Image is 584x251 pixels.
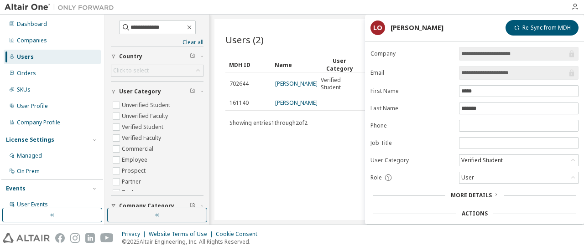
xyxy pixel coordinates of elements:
span: Users (2) [225,33,264,46]
button: Re-Sync from MDH [506,20,579,36]
div: Managed [17,152,42,159]
img: facebook.svg [55,233,65,243]
div: Companies [17,37,47,44]
div: Orders [17,70,36,77]
span: 702644 [229,80,249,87]
span: Clear filter [190,202,195,210]
button: User Category [111,82,203,102]
div: Name [275,57,313,72]
img: Altair One [5,3,119,12]
div: Events [6,185,26,192]
div: Verified Student [459,155,578,166]
a: [PERSON_NAME] [275,80,318,87]
div: User Category [320,57,359,72]
span: Showing entries 1 through 2 of 2 [229,119,308,127]
label: Trial [122,187,135,198]
img: linkedin.svg [85,233,95,243]
span: Clear filter [190,53,195,60]
a: Clear all [111,39,203,46]
div: User [459,172,578,183]
img: youtube.svg [100,233,114,243]
div: SKUs [17,86,31,93]
div: MDH ID [229,57,267,72]
div: Actions [462,210,488,217]
div: [PERSON_NAME] [391,24,443,31]
img: altair_logo.svg [3,233,50,243]
div: Cookie Consent [216,231,263,238]
button: Country [111,46,203,67]
span: Clear filter [190,88,195,95]
div: User Events [17,201,48,208]
label: Prospect [122,165,147,176]
label: Verified Faculty [122,133,163,143]
label: Phone [370,122,454,129]
div: Click to select [111,65,203,76]
div: Company Profile [17,119,60,126]
label: User Category [370,157,454,164]
div: Privacy [122,231,149,238]
a: [PERSON_NAME] [275,99,318,107]
p: © 2025 Altair Engineering, Inc. All Rights Reserved. [122,238,263,246]
div: License Settings [6,136,54,143]
span: User Category [119,88,161,95]
div: Verified Student [460,155,504,165]
div: Dashboard [17,20,47,28]
span: 161140 [229,99,249,107]
label: Unverified Faculty [122,111,170,122]
span: More Details [451,191,492,199]
label: First Name [370,87,454,95]
span: Company Category [119,202,174,210]
div: Users [17,53,34,61]
div: User Profile [17,102,48,110]
label: Company [370,50,454,57]
label: Verified Student [122,122,165,133]
div: User [460,173,475,183]
div: Click to select [113,67,149,74]
label: Unverified Student [122,100,172,111]
span: Role [370,174,382,181]
label: Commercial [122,143,155,154]
label: Last Name [370,105,454,112]
span: Country [119,53,142,60]
div: On Prem [17,168,40,175]
span: Verified Student [321,77,358,91]
div: Website Terms of Use [149,231,216,238]
div: LO [370,20,385,35]
img: instagram.svg [70,233,80,243]
button: Company Category [111,196,203,216]
label: Email [370,69,454,77]
label: Employee [122,154,149,165]
label: Job Title [370,139,454,147]
label: Partner [122,176,143,187]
